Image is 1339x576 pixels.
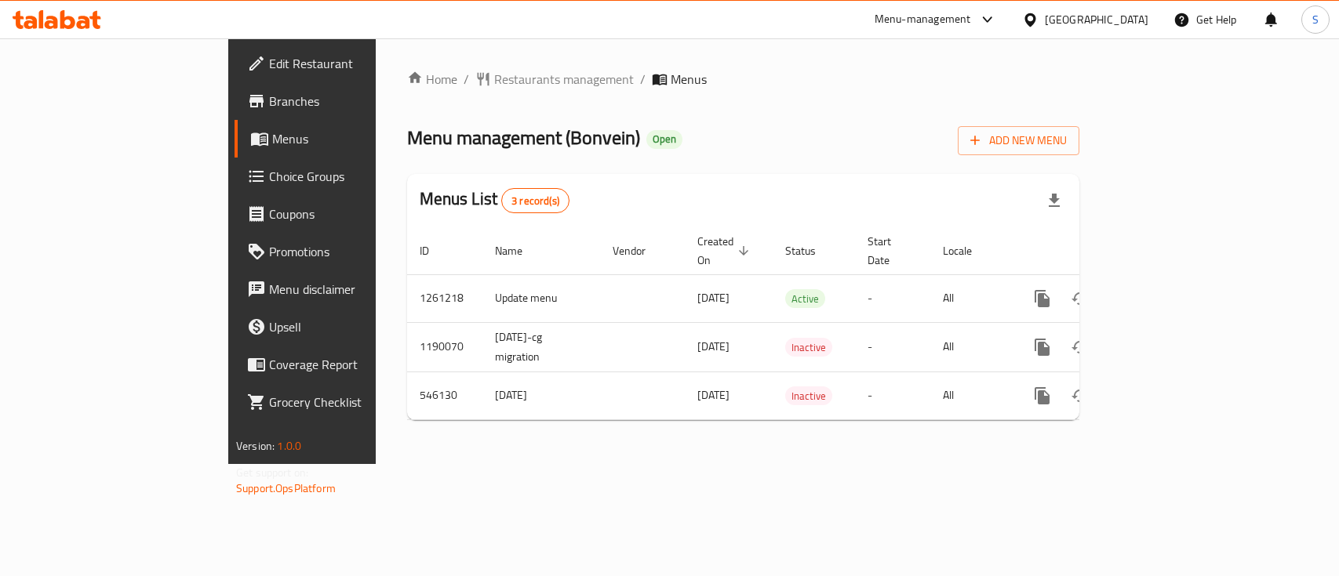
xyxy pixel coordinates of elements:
a: Grocery Checklist [235,383,452,421]
span: Menu disclaimer [269,280,439,299]
span: Name [495,241,543,260]
span: Inactive [785,387,832,405]
span: Menu management ( Bonvein ) [407,120,640,155]
a: Choice Groups [235,158,452,195]
td: - [855,322,930,371]
span: Get support on: [236,462,308,483]
button: Change Status [1061,377,1099,415]
span: Status [785,241,836,260]
li: / [464,70,469,89]
nav: breadcrumb [407,70,1079,89]
table: enhanced table [407,227,1187,420]
span: Upsell [269,317,439,336]
span: S [1312,11,1319,28]
div: Active [785,289,825,308]
span: Created On [697,232,754,270]
span: [DATE] [697,336,730,357]
span: [DATE] [697,288,730,308]
span: Branches [269,92,439,110]
td: [DATE]-cg migration [482,322,600,371]
h2: Menus List [420,187,569,213]
span: Start Date [868,232,911,270]
span: ID [420,241,449,260]
td: Update menu [482,274,600,322]
td: All [930,274,1011,322]
div: Inactive [785,338,832,357]
a: Coverage Report [235,346,452,383]
span: Coupons [269,205,439,223]
span: 1.0.0 [277,436,301,456]
a: Upsell [235,308,452,346]
span: Active [785,290,825,308]
span: Grocery Checklist [269,393,439,411]
span: Menus [671,70,707,89]
span: Inactive [785,339,832,357]
div: Export file [1035,182,1073,219]
a: Promotions [235,233,452,270]
div: [GEOGRAPHIC_DATA] [1045,11,1148,28]
a: Menu disclaimer [235,270,452,308]
button: more [1024,280,1061,317]
span: Add New Menu [970,131,1067,150]
td: - [855,274,930,322]
span: Promotions [269,242,439,261]
a: Branches [235,82,452,120]
div: Total records count [501,188,569,213]
div: Open [646,130,682,149]
span: Open [646,132,682,146]
span: Choice Groups [269,167,439,186]
span: Vendor [613,241,666,260]
span: Locale [943,241,992,260]
span: [DATE] [697,385,730,405]
div: Menu-management [875,10,971,29]
span: Version: [236,436,275,456]
a: Coupons [235,195,452,233]
li: / [640,70,646,89]
span: Coverage Report [269,355,439,374]
a: Edit Restaurant [235,45,452,82]
a: Menus [235,120,452,158]
button: Add New Menu [958,126,1079,155]
td: [DATE] [482,371,600,419]
a: Restaurants management [475,70,634,89]
td: All [930,322,1011,371]
button: Change Status [1061,328,1099,366]
span: Menus [272,129,439,148]
td: - [855,371,930,419]
td: All [930,371,1011,419]
span: 3 record(s) [502,194,569,208]
button: more [1024,328,1061,366]
th: Actions [1011,227,1187,275]
span: Restaurants management [494,70,634,89]
span: Edit Restaurant [269,54,439,73]
button: more [1024,377,1061,415]
a: Support.OpsPlatform [236,478,336,498]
